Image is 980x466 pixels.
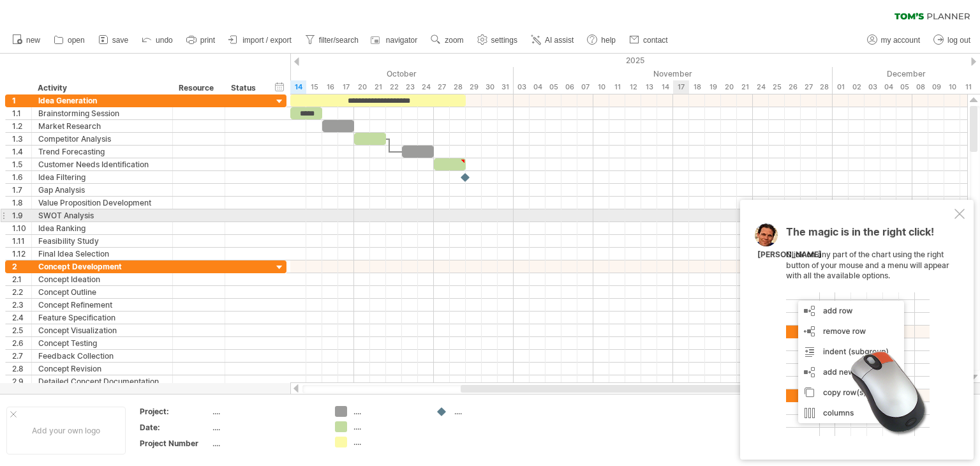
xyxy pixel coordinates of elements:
div: Concept Testing [38,337,166,349]
div: [PERSON_NAME] [757,250,822,260]
div: 2.6 [12,337,31,349]
span: contact [643,36,668,45]
span: save [112,36,128,45]
span: navigator [386,36,417,45]
div: Tuesday, 9 December 2025 [928,80,944,94]
div: Friday, 14 November 2025 [657,80,673,94]
div: Friday, 17 October 2025 [338,80,354,94]
div: Status [231,82,259,94]
div: Monday, 24 November 2025 [753,80,769,94]
div: Concept Refinement [38,299,166,311]
div: 2.7 [12,350,31,362]
div: Value Proposition Development [38,197,166,209]
div: Concept Development [38,260,166,273]
span: undo [156,36,173,45]
span: settings [491,36,517,45]
span: help [601,36,616,45]
div: Concept Visualization [38,324,166,336]
span: AI assist [545,36,574,45]
div: Brainstorming Session [38,107,166,119]
div: .... [353,437,423,447]
div: 1.5 [12,158,31,170]
div: 2.2 [12,286,31,298]
div: 1.9 [12,209,31,222]
div: 2.8 [12,363,31,375]
a: navigator [369,32,421,49]
div: Idea Generation [38,94,166,107]
a: open [50,32,89,49]
div: Market Research [38,120,166,132]
div: Idea Ranking [38,222,166,234]
div: 2.5 [12,324,31,336]
div: Wednesday, 12 November 2025 [625,80,641,94]
div: .... [353,421,423,432]
div: Final Idea Selection [38,248,166,260]
div: Wednesday, 5 November 2025 [546,80,561,94]
a: save [95,32,132,49]
div: Gap Analysis [38,184,166,196]
div: Thursday, 13 November 2025 [641,80,657,94]
div: Tuesday, 11 November 2025 [609,80,625,94]
div: Customer Needs Identification [38,158,166,170]
div: 1.6 [12,171,31,183]
div: Friday, 7 November 2025 [577,80,593,94]
div: Monday, 3 November 2025 [514,80,530,94]
div: Tuesday, 4 November 2025 [530,80,546,94]
span: print [200,36,215,45]
div: Friday, 21 November 2025 [737,80,753,94]
div: Wednesday, 22 October 2025 [386,80,402,94]
div: 1.7 [12,184,31,196]
div: November 2025 [514,67,833,80]
div: Monday, 20 October 2025 [354,80,370,94]
a: AI assist [528,32,577,49]
div: Tuesday, 14 October 2025 [290,80,306,94]
div: Thursday, 11 December 2025 [960,80,976,94]
a: new [9,32,44,49]
a: my account [864,32,924,49]
div: Friday, 24 October 2025 [418,80,434,94]
div: Monday, 8 December 2025 [912,80,928,94]
div: Tuesday, 25 November 2025 [769,80,785,94]
div: Wednesday, 19 November 2025 [705,80,721,94]
div: Concept Ideation [38,273,166,285]
div: 1.4 [12,146,31,158]
a: undo [138,32,177,49]
div: Idea Filtering [38,171,166,183]
div: Wednesday, 29 October 2025 [466,80,482,94]
div: Activity [38,82,165,94]
div: Friday, 31 October 2025 [498,80,514,94]
div: Wednesday, 26 November 2025 [785,80,801,94]
div: .... [212,438,320,449]
div: Competitor Analysis [38,133,166,145]
div: Monday, 10 November 2025 [593,80,609,94]
div: 2.1 [12,273,31,285]
div: Resource [179,82,218,94]
div: .... [454,406,524,417]
div: 1.12 [12,248,31,260]
div: Date: [140,422,210,433]
div: SWOT Analysis [38,209,166,222]
div: Thursday, 6 November 2025 [561,80,577,94]
div: Thursday, 4 December 2025 [880,80,896,94]
span: import / export [242,36,292,45]
div: 2.3 [12,299,31,311]
div: Monday, 1 December 2025 [833,80,849,94]
a: filter/search [302,32,362,49]
div: Tuesday, 21 October 2025 [370,80,386,94]
div: Feature Specification [38,312,166,324]
div: .... [212,406,320,417]
div: 2 [12,260,31,273]
span: filter/search [319,36,359,45]
span: open [68,36,85,45]
div: October 2025 [147,67,514,80]
div: 2.4 [12,312,31,324]
div: Monday, 17 November 2025 [673,80,689,94]
div: .... [212,422,320,433]
div: .... [353,406,423,417]
div: Wednesday, 15 October 2025 [306,80,322,94]
div: Project: [140,406,210,417]
div: Tuesday, 2 December 2025 [849,80,865,94]
div: 1 [12,94,31,107]
span: The magic is in the right click! [786,225,934,244]
a: help [584,32,620,49]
